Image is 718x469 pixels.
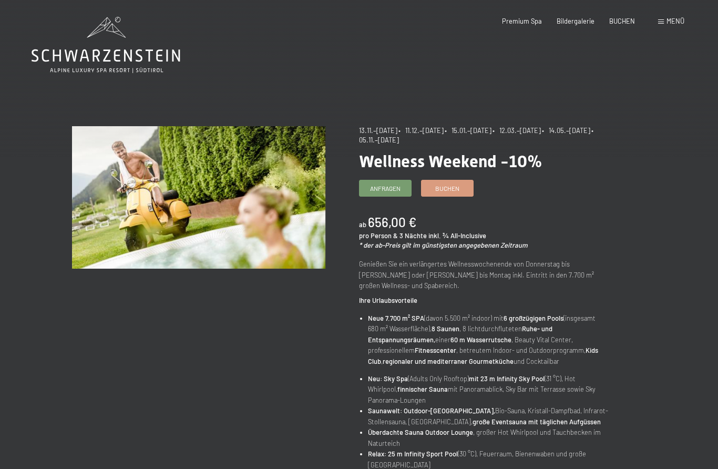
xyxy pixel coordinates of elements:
p: Genießen Sie ein verlängertes Wellnesswochenende von Donnerstag bis [PERSON_NAME] oder [PERSON_NA... [359,259,612,291]
strong: Kids Club [368,346,598,365]
a: Bildergalerie [557,17,594,25]
strong: mit 23 m Infinity Sky Pool [469,374,545,383]
strong: Ruhe- und Entspannungsräumen, [368,324,552,343]
strong: Saunawelt: Outdoor-[GEOGRAPHIC_DATA], [368,406,495,415]
strong: Neue 7.700 m² SPA [368,314,424,322]
strong: Ihre Urlaubsvorteile [359,296,417,304]
span: Buchen [435,184,459,193]
strong: 60 m Wasserrutsche [450,335,511,344]
em: * der ab-Preis gilt im günstigsten angegebenen Zeitraum [359,241,528,249]
strong: 6 großzügigen Pools [504,314,563,322]
strong: große Eventsauna mit täglichen Aufgüssen [473,417,601,426]
strong: 8 Saunen [432,324,459,333]
li: (davon 5.500 m² indoor) mit (insgesamt 680 m² Wasserfläche), , 8 lichtdurchfluteten einer , Beaut... [368,313,612,366]
strong: finnischer Sauna [397,385,448,393]
span: inkl. ¾ All-Inclusive [428,231,486,240]
span: 3 Nächte [399,231,427,240]
span: • 14.05.–[DATE] [542,126,590,135]
strong: Relax: 25 m Infinity Sport Pool [368,450,458,458]
strong: Überdachte Sauna Outdoor Lounge [368,428,473,436]
span: Wellness Weekend -10% [359,151,542,171]
img: Wellness Weekend -10% [72,126,325,269]
strong: Fitnesscenter [415,346,456,354]
span: • 12.03.–[DATE] [493,126,541,135]
span: ab [359,220,366,229]
li: (Adults Only Rooftop) (31 °C), Hot Whirlpool, mit Panoramablick, Sky Bar mit Terrasse sowie Sky P... [368,373,612,405]
span: Menü [666,17,684,25]
span: • 11.12.–[DATE] [398,126,444,135]
strong: Neu: Sky Spa [368,374,408,383]
a: Anfragen [360,180,411,196]
strong: regionaler und mediterraner Gourmetküche [383,357,514,365]
a: Premium Spa [502,17,542,25]
span: • 15.01.–[DATE] [445,126,491,135]
span: 13.11.–[DATE] [359,126,397,135]
a: Buchen [422,180,473,196]
span: • 05.11.–[DATE] [359,126,597,144]
li: , großer Hot Whirlpool und Tauchbecken im Naturteich [368,427,612,448]
a: BUCHEN [609,17,635,25]
b: 656,00 € [368,215,416,230]
li: Bio-Sauna, Kristall-Dampfbad, Infrarot-Stollensauna, [GEOGRAPHIC_DATA], [368,405,612,427]
span: Anfragen [370,184,401,193]
span: pro Person & [359,231,398,240]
